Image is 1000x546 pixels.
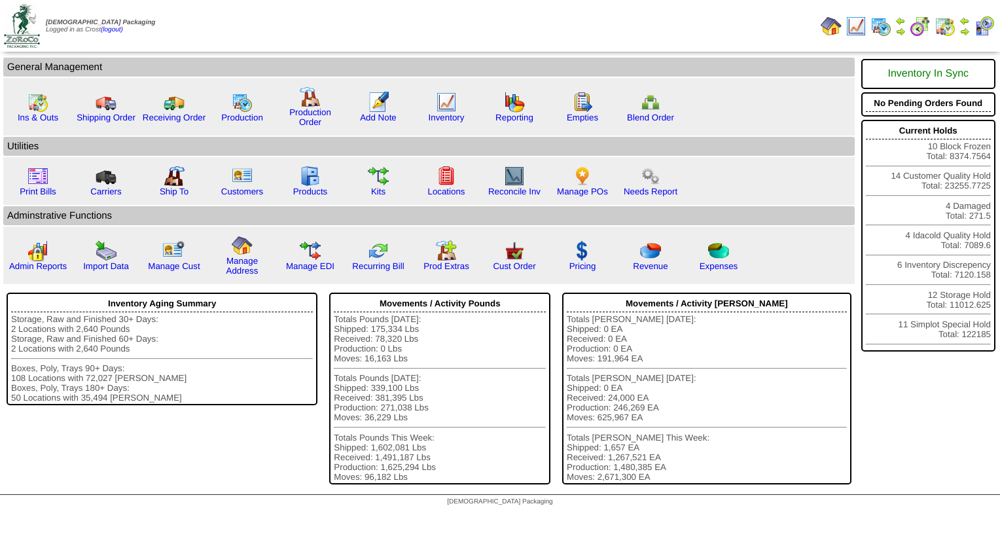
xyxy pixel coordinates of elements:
[232,166,253,187] img: customers.gif
[101,26,123,33] a: (logout)
[708,240,729,261] img: pie_chart2.png
[640,166,661,187] img: workflow.png
[46,19,155,33] span: Logged in as Crost
[493,261,535,271] a: Cust Order
[286,261,334,271] a: Manage EDI
[300,240,321,261] img: edi.gif
[866,62,991,86] div: Inventory In Sync
[46,19,155,26] span: [DEMOGRAPHIC_DATA] Packaging
[640,92,661,113] img: network.png
[572,166,593,187] img: po.png
[504,240,525,261] img: cust_order.png
[162,240,187,261] img: managecust.png
[293,187,328,196] a: Products
[504,166,525,187] img: line_graph2.gif
[3,137,855,156] td: Utilities
[11,314,313,403] div: Storage, Raw and Finished 30+ Days: 2 Locations with 2,640 Pounds Storage, Raw and Finished 60+ D...
[164,166,185,187] img: factory2.gif
[371,187,385,196] a: Kits
[567,314,846,482] div: Totals [PERSON_NAME] [DATE]: Shipped: 0 EA Received: 0 EA Production: 0 EA Moves: 191,964 EA Tota...
[423,261,469,271] a: Prod Extras
[368,240,389,261] img: reconcile.gif
[436,92,457,113] img: line_graph.gif
[90,187,121,196] a: Carriers
[18,113,58,122] a: Ins & Outs
[221,187,263,196] a: Customers
[334,314,546,482] div: Totals Pounds [DATE]: Shipped: 175,334 Lbs Received: 78,320 Lbs Production: 0 Lbs Moves: 16,163 L...
[3,58,855,77] td: General Management
[429,113,465,122] a: Inventory
[232,235,253,256] img: home.gif
[627,113,674,122] a: Blend Order
[495,113,533,122] a: Reporting
[567,113,598,122] a: Empties
[624,187,677,196] a: Needs Report
[20,187,56,196] a: Print Bills
[959,26,970,37] img: arrowright.gif
[226,256,259,276] a: Manage Address
[352,261,404,271] a: Recurring Bill
[436,166,457,187] img: locations.gif
[895,26,906,37] img: arrowright.gif
[360,113,397,122] a: Add Note
[974,16,995,37] img: calendarcustomer.gif
[148,261,200,271] a: Manage Cust
[427,187,465,196] a: Locations
[4,4,40,48] img: zoroco-logo-small.webp
[96,92,116,113] img: truck.gif
[27,240,48,261] img: graph2.png
[436,240,457,261] img: prodextras.gif
[96,240,116,261] img: import.gif
[488,187,541,196] a: Reconcile Inv
[334,295,546,312] div: Movements / Activity Pounds
[910,16,931,37] img: calendarblend.gif
[368,166,389,187] img: workflow.gif
[846,16,866,37] img: line_graph.gif
[572,240,593,261] img: dollar.gif
[83,261,129,271] a: Import Data
[160,187,188,196] a: Ship To
[567,295,846,312] div: Movements / Activity [PERSON_NAME]
[569,261,596,271] a: Pricing
[232,92,253,113] img: calendarprod.gif
[821,16,842,37] img: home.gif
[504,92,525,113] img: graph.gif
[935,16,955,37] img: calendarinout.gif
[861,120,995,352] div: 10 Block Frozen Total: 8374.7564 14 Customer Quality Hold Total: 23255.7725 4 Damaged Total: 271....
[3,206,855,225] td: Adminstrative Functions
[866,122,991,139] div: Current Holds
[143,113,205,122] a: Receiving Order
[11,295,313,312] div: Inventory Aging Summary
[27,166,48,187] img: invoice2.gif
[959,16,970,26] img: arrowleft.gif
[700,261,738,271] a: Expenses
[164,92,185,113] img: truck2.gif
[447,498,552,505] span: [DEMOGRAPHIC_DATA] Packaging
[640,240,661,261] img: pie_chart.png
[633,261,668,271] a: Revenue
[289,107,331,127] a: Production Order
[77,113,135,122] a: Shipping Order
[221,113,263,122] a: Production
[300,166,321,187] img: cabinet.gif
[572,92,593,113] img: workorder.gif
[557,187,608,196] a: Manage POs
[300,86,321,107] img: factory.gif
[96,166,116,187] img: truck3.gif
[866,95,991,112] div: No Pending Orders Found
[870,16,891,37] img: calendarprod.gif
[9,261,67,271] a: Admin Reports
[368,92,389,113] img: orders.gif
[27,92,48,113] img: calendarinout.gif
[895,16,906,26] img: arrowleft.gif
